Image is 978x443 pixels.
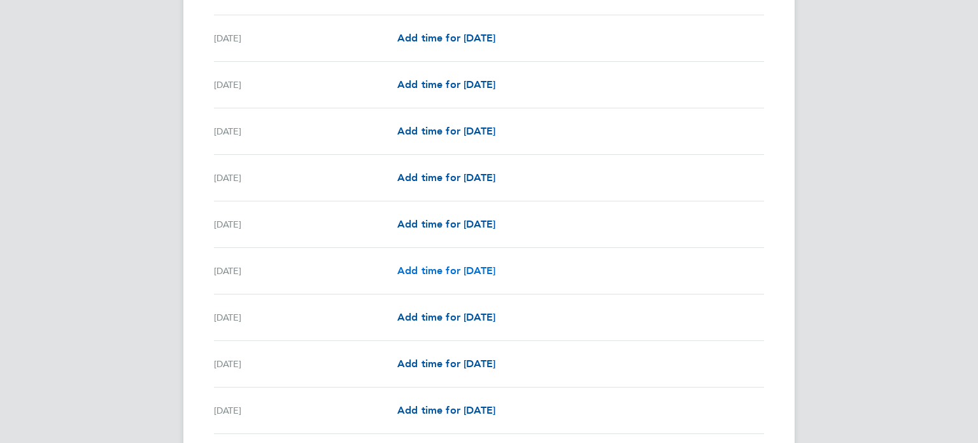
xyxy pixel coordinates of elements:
[397,217,495,232] a: Add time for [DATE]
[397,218,495,230] span: Add time for [DATE]
[397,265,495,277] span: Add time for [DATE]
[397,78,495,91] span: Add time for [DATE]
[214,124,397,139] div: [DATE]
[214,403,397,418] div: [DATE]
[397,125,495,137] span: Add time for [DATE]
[397,310,495,325] a: Add time for [DATE]
[214,217,397,232] div: [DATE]
[397,124,495,139] a: Add time for [DATE]
[214,31,397,46] div: [DATE]
[397,404,495,416] span: Add time for [DATE]
[397,403,495,418] a: Add time for [DATE]
[214,77,397,92] div: [DATE]
[214,356,397,372] div: [DATE]
[214,170,397,185] div: [DATE]
[397,32,495,44] span: Add time for [DATE]
[397,171,495,184] span: Add time for [DATE]
[397,358,495,370] span: Add time for [DATE]
[397,170,495,185] a: Add time for [DATE]
[397,31,495,46] a: Add time for [DATE]
[397,356,495,372] a: Add time for [DATE]
[214,310,397,325] div: [DATE]
[214,263,397,279] div: [DATE]
[397,311,495,323] span: Add time for [DATE]
[397,77,495,92] a: Add time for [DATE]
[397,263,495,279] a: Add time for [DATE]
